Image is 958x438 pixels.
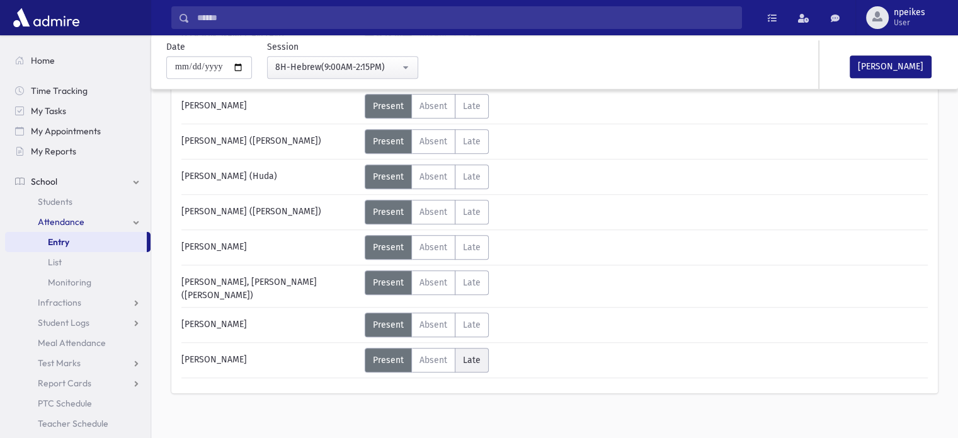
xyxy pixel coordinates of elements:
[31,105,66,117] span: My Tasks
[365,94,489,118] div: AttTypes
[5,141,151,161] a: My Reports
[463,355,481,366] span: Late
[175,94,365,118] div: [PERSON_NAME]
[5,272,151,292] a: Monitoring
[5,333,151,353] a: Meal Attendance
[5,393,151,413] a: PTC Schedule
[365,129,489,154] div: AttTypes
[365,235,489,260] div: AttTypes
[365,200,489,224] div: AttTypes
[419,242,447,253] span: Absent
[373,320,404,330] span: Present
[463,171,481,182] span: Late
[463,320,481,330] span: Late
[31,125,101,137] span: My Appointments
[419,277,447,288] span: Absent
[5,252,151,272] a: List
[275,61,400,74] div: 8H-Hebrew(9:00AM-2:15PM)
[373,355,404,366] span: Present
[463,207,481,217] span: Late
[38,418,108,429] span: Teacher Schedule
[175,270,365,302] div: [PERSON_NAME], [PERSON_NAME] ([PERSON_NAME])
[48,277,91,288] span: Monitoring
[373,207,404,217] span: Present
[38,357,81,369] span: Test Marks
[373,171,404,182] span: Present
[175,348,365,372] div: [PERSON_NAME]
[5,232,147,252] a: Entry
[5,192,151,212] a: Students
[10,5,83,30] img: AdmirePro
[175,200,365,224] div: [PERSON_NAME] ([PERSON_NAME])
[419,136,447,147] span: Absent
[267,56,418,79] button: 8H-Hebrew(9:00AM-2:15PM)
[5,353,151,373] a: Test Marks
[894,18,925,28] span: User
[5,81,151,101] a: Time Tracking
[175,164,365,189] div: [PERSON_NAME] (Huda)
[5,101,151,121] a: My Tasks
[5,212,151,232] a: Attendance
[38,317,89,328] span: Student Logs
[5,413,151,434] a: Teacher Schedule
[267,40,299,54] label: Session
[373,277,404,288] span: Present
[38,216,84,228] span: Attendance
[175,313,365,337] div: [PERSON_NAME]
[190,6,741,29] input: Search
[463,277,481,288] span: Late
[5,50,151,71] a: Home
[373,242,404,253] span: Present
[463,242,481,253] span: Late
[365,313,489,337] div: AttTypes
[419,355,447,366] span: Absent
[365,348,489,372] div: AttTypes
[463,101,481,112] span: Late
[38,196,72,207] span: Students
[38,297,81,308] span: Infractions
[38,377,91,389] span: Report Cards
[5,121,151,141] a: My Appointments
[850,55,932,78] button: [PERSON_NAME]
[419,320,447,330] span: Absent
[175,129,365,154] div: [PERSON_NAME] ([PERSON_NAME])
[365,270,489,295] div: AttTypes
[31,146,76,157] span: My Reports
[48,256,62,268] span: List
[419,101,447,112] span: Absent
[48,236,69,248] span: Entry
[31,55,55,66] span: Home
[5,313,151,333] a: Student Logs
[419,171,447,182] span: Absent
[166,40,185,54] label: Date
[365,164,489,189] div: AttTypes
[894,8,925,18] span: npeikes
[5,373,151,393] a: Report Cards
[373,101,404,112] span: Present
[373,136,404,147] span: Present
[31,176,57,187] span: School
[38,337,106,349] span: Meal Attendance
[175,235,365,260] div: [PERSON_NAME]
[5,292,151,313] a: Infractions
[419,207,447,217] span: Absent
[5,171,151,192] a: School
[463,136,481,147] span: Late
[38,398,92,409] span: PTC Schedule
[31,85,88,96] span: Time Tracking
